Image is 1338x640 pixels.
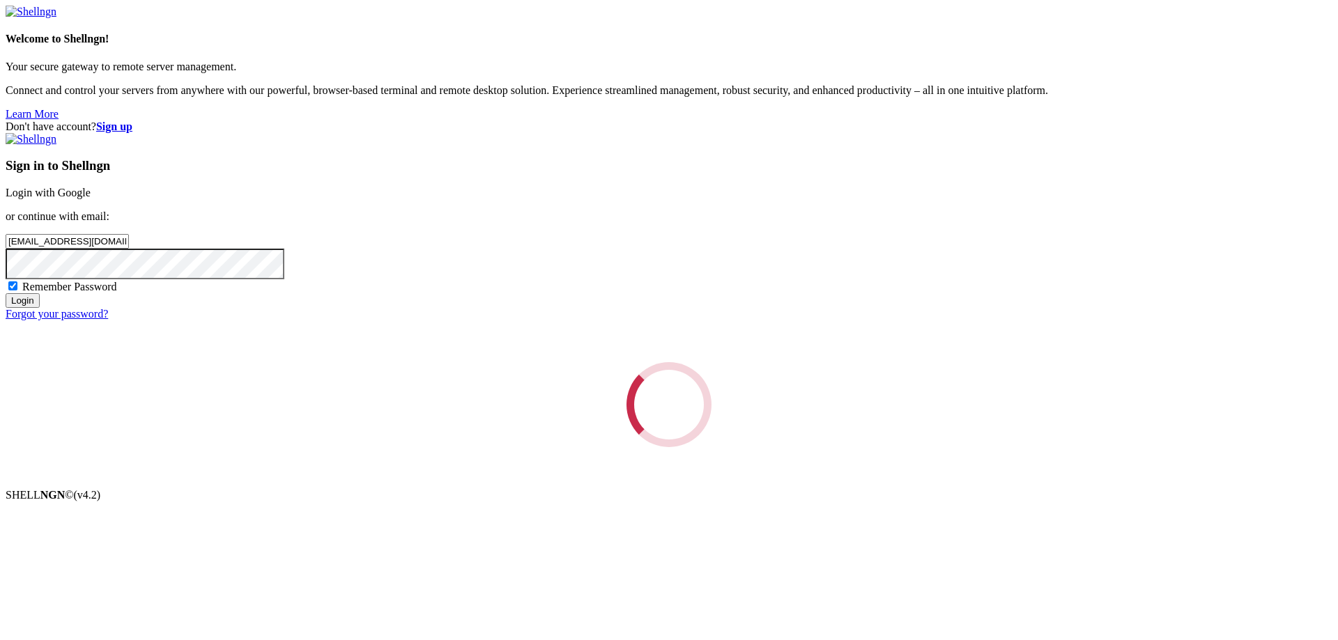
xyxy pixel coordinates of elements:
p: Your secure gateway to remote server management. [6,61,1332,73]
input: Remember Password [8,281,17,290]
span: SHELL © [6,489,100,501]
b: NGN [40,489,66,501]
h3: Sign in to Shellngn [6,158,1332,173]
img: Shellngn [6,133,56,146]
div: Loading... [622,358,715,451]
h4: Welcome to Shellngn! [6,33,1332,45]
span: Remember Password [22,281,117,292]
a: Login with Google [6,187,91,198]
p: or continue with email: [6,210,1332,223]
span: 4.2.0 [74,489,101,501]
p: Connect and control your servers from anywhere with our powerful, browser-based terminal and remo... [6,84,1332,97]
input: Email address [6,234,129,249]
a: Sign up [96,120,132,132]
a: Forgot your password? [6,308,108,320]
img: Shellngn [6,6,56,18]
div: Don't have account? [6,120,1332,133]
input: Login [6,293,40,308]
a: Learn More [6,108,59,120]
